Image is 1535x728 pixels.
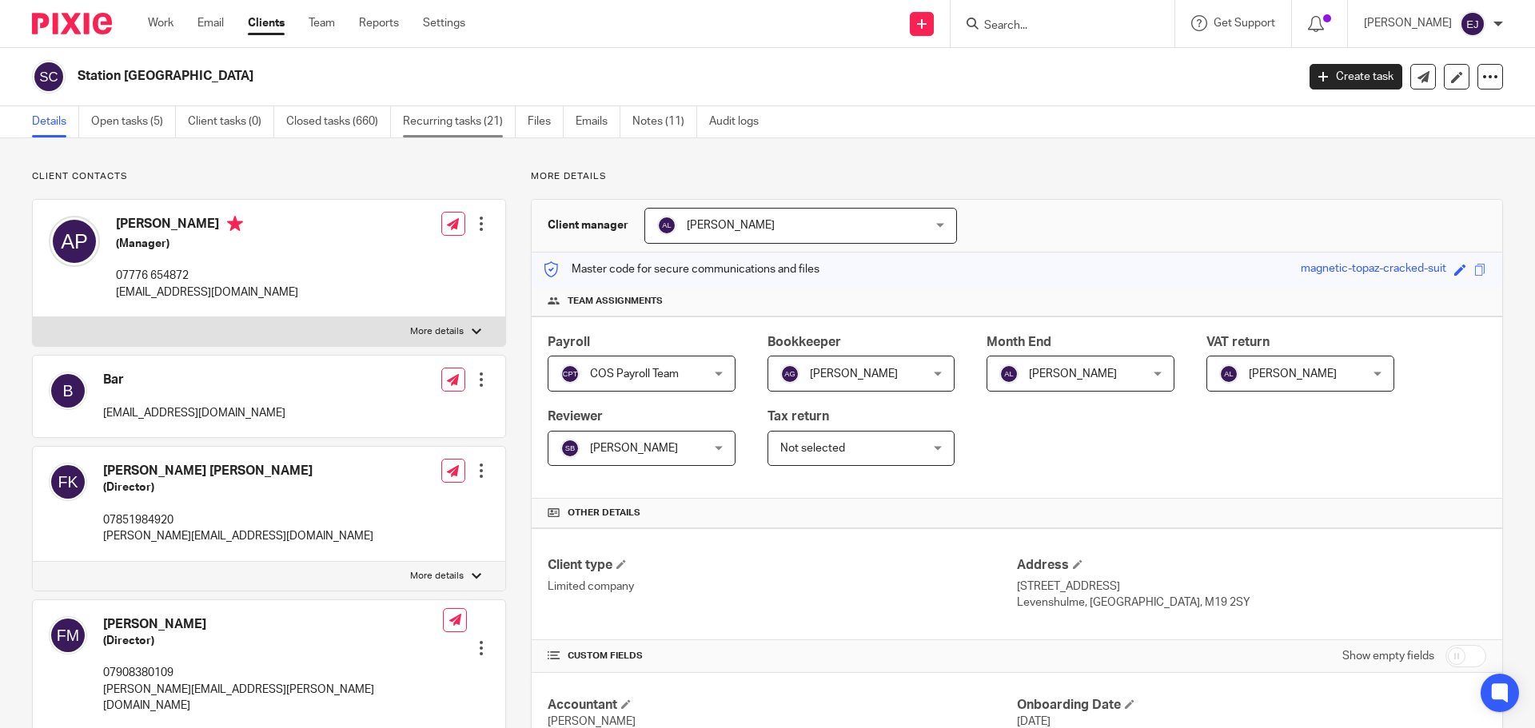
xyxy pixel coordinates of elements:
[32,170,506,183] p: Client contacts
[116,268,298,284] p: 07776 654872
[999,364,1019,384] img: svg%3E
[1017,716,1051,727] span: [DATE]
[780,364,799,384] img: svg%3E
[91,106,176,137] a: Open tasks (5)
[1249,368,1337,380] span: [PERSON_NAME]
[767,410,829,423] span: Tax return
[1017,697,1486,714] h4: Onboarding Date
[49,463,87,501] img: svg%3E
[103,405,285,421] p: [EMAIL_ADDRESS][DOMAIN_NAME]
[709,106,771,137] a: Audit logs
[568,295,663,308] span: Team assignments
[548,650,1017,662] h4: CUSTOM FIELDS
[1214,18,1275,29] span: Get Support
[148,15,173,31] a: Work
[568,507,640,519] span: Other details
[410,325,464,338] p: More details
[548,336,590,348] span: Payroll
[103,479,373,495] h5: (Director)
[1017,557,1486,574] h4: Address
[1301,261,1446,279] div: magnetic-topaz-cracked-suit
[548,579,1017,595] p: Limited company
[632,106,697,137] a: Notes (11)
[1310,64,1402,90] a: Create task
[544,261,819,277] p: Master code for secure communications and files
[32,60,66,93] img: svg%3E
[32,13,112,34] img: Pixie
[309,15,335,31] a: Team
[767,336,841,348] span: Bookkeeper
[286,106,391,137] a: Closed tasks (660)
[1219,364,1238,384] img: svg%3E
[657,216,676,235] img: svg%3E
[590,368,679,380] span: COS Payroll Team
[403,106,516,137] a: Recurring tasks (21)
[1460,11,1485,37] img: svg%3E
[560,364,580,384] img: svg%3E
[687,220,775,231] span: [PERSON_NAME]
[548,697,1017,714] h4: Accountant
[359,15,399,31] a: Reports
[116,216,298,236] h4: [PERSON_NAME]
[103,665,443,681] p: 07908380109
[49,216,100,267] img: svg%3E
[103,463,373,479] h4: [PERSON_NAME] [PERSON_NAME]
[1017,579,1486,595] p: [STREET_ADDRESS]
[780,443,845,454] span: Not selected
[116,284,298,300] p: [EMAIL_ADDRESS][DOMAIN_NAME]
[188,106,274,137] a: Client tasks (0)
[1342,648,1434,664] label: Show empty fields
[49,372,87,410] img: svg%3E
[1206,336,1270,348] span: VAT return
[103,512,373,528] p: 07851984920
[197,15,224,31] a: Email
[103,372,285,388] h4: Bar
[987,336,1051,348] span: Month End
[548,410,603,423] span: Reviewer
[248,15,285,31] a: Clients
[227,216,243,232] i: Primary
[103,682,443,714] p: [PERSON_NAME][EMAIL_ADDRESS][PERSON_NAME][DOMAIN_NAME]
[32,106,79,137] a: Details
[49,616,87,654] img: svg%3E
[590,443,678,454] span: [PERSON_NAME]
[810,368,898,380] span: [PERSON_NAME]
[78,68,1044,85] h2: Station [GEOGRAPHIC_DATA]
[548,557,1017,574] h4: Client type
[103,616,443,633] h4: [PERSON_NAME]
[1364,15,1452,31] p: [PERSON_NAME]
[116,236,298,252] h5: (Manager)
[410,570,464,583] p: More details
[528,106,564,137] a: Files
[576,106,620,137] a: Emails
[103,528,373,544] p: [PERSON_NAME][EMAIL_ADDRESS][DOMAIN_NAME]
[103,633,443,649] h5: (Director)
[1029,368,1117,380] span: [PERSON_NAME]
[1017,595,1486,611] p: Levenshulme, [GEOGRAPHIC_DATA], M19 2SY
[548,716,636,727] span: [PERSON_NAME]
[983,19,1126,34] input: Search
[560,439,580,458] img: svg%3E
[548,217,628,233] h3: Client manager
[423,15,465,31] a: Settings
[531,170,1503,183] p: More details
